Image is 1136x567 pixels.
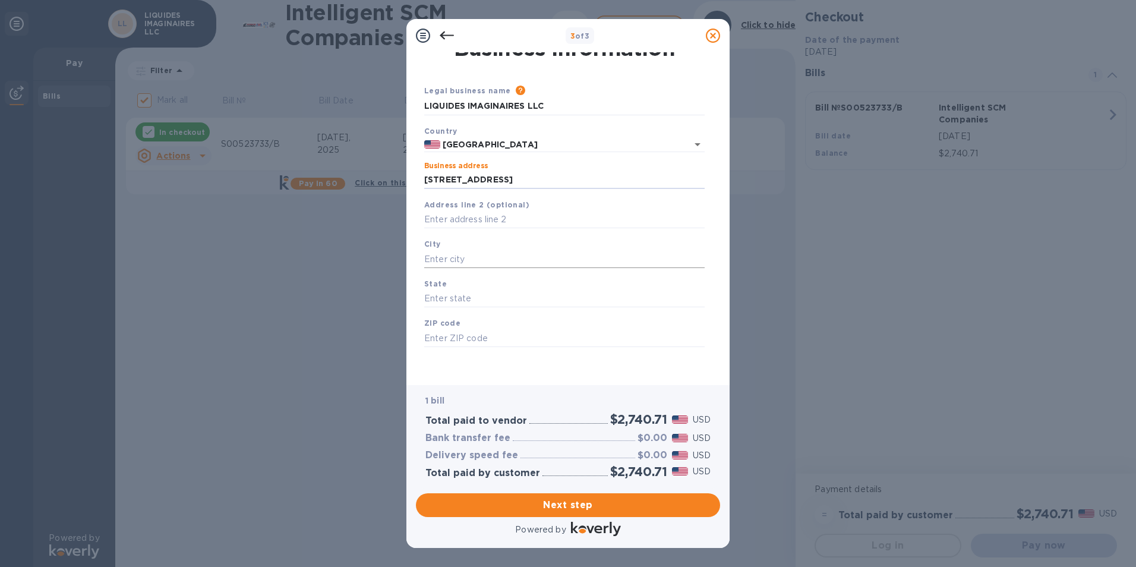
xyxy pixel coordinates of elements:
[693,432,711,445] p: USD
[424,211,705,229] input: Enter address line 2
[672,467,688,475] img: USD
[424,329,705,347] input: Enter ZIP code
[672,415,688,424] img: USD
[424,97,705,115] input: Enter legal business name
[638,450,667,461] h3: $0.00
[424,163,488,170] label: Business address
[689,136,706,153] button: Open
[693,449,711,462] p: USD
[425,396,444,405] b: 1 bill
[571,522,621,536] img: Logo
[425,450,518,461] h3: Delivery speed fee
[424,86,511,95] b: Legal business name
[638,433,667,444] h3: $0.00
[424,171,705,189] input: Enter address
[425,498,711,512] span: Next step
[424,140,440,149] img: US
[425,433,510,444] h3: Bank transfer fee
[425,468,540,479] h3: Total paid by customer
[672,451,688,459] img: USD
[570,31,590,40] b: of 3
[424,279,447,288] b: State
[416,493,720,517] button: Next step
[425,415,527,427] h3: Total paid to vendor
[693,465,711,478] p: USD
[424,240,441,248] b: City
[424,290,705,308] input: Enter state
[440,137,671,152] input: Select country
[610,464,667,479] h2: $2,740.71
[424,200,529,209] b: Address line 2 (optional)
[424,250,705,268] input: Enter city
[424,319,460,327] b: ZIP code
[610,412,667,427] h2: $2,740.71
[515,524,566,536] p: Powered by
[693,414,711,426] p: USD
[570,31,575,40] span: 3
[424,127,457,136] b: Country
[422,36,707,61] h1: Business Information
[672,434,688,442] img: USD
